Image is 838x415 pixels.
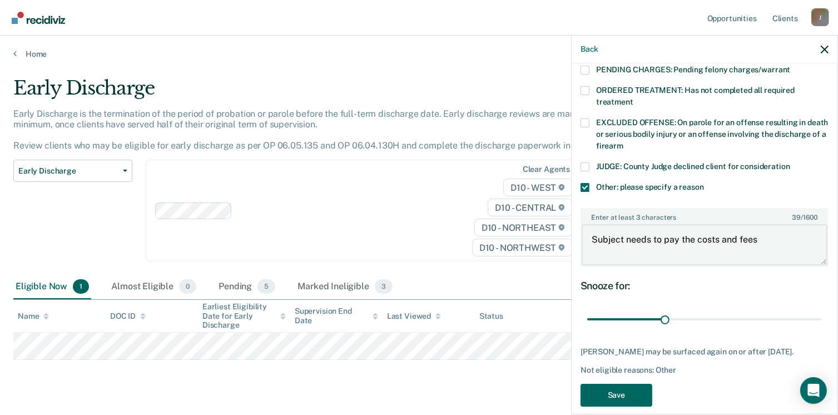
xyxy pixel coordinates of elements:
div: J [811,8,829,26]
div: Name [18,312,49,321]
div: DOC ID [110,312,146,321]
span: 1 [73,279,89,294]
div: Open Intercom Messenger [800,377,827,404]
span: 39 [792,214,801,221]
button: Back [581,45,598,54]
textarea: Subject needs to pay the costs and fees [582,224,827,265]
span: D10 - NORTHWEST [472,239,572,256]
span: Other: please specify a reason [596,182,704,191]
div: Clear agents [523,165,570,174]
span: 3 [375,279,393,294]
span: ORDERED TREATMENT: Has not completed all required treatment [596,86,795,106]
div: Almost Eligible [109,275,199,299]
div: Pending [216,275,277,299]
button: Profile dropdown button [811,8,829,26]
div: Marked Ineligible [295,275,395,299]
label: Enter at least 3 characters [582,209,827,221]
span: EXCLUDED OFFENSE: On parole for an offense resulting in death or serious bodily injury or an offe... [596,118,828,150]
div: Last Viewed [387,312,441,321]
span: D10 - CENTRAL [488,199,572,216]
div: Status [479,312,503,321]
div: Early Discharge [13,77,642,108]
p: Early Discharge is the termination of the period of probation or parole before the full-term disc... [13,108,611,151]
div: Supervision End Date [295,307,378,325]
div: Snooze for: [581,280,829,292]
span: JUDGE: County Judge declined client for consideration [596,162,790,171]
div: Not eligible reasons: Other [581,365,829,375]
span: Early Discharge [18,166,118,176]
span: 5 [257,279,275,294]
span: D10 - NORTHEAST [474,219,572,236]
span: / 1600 [792,214,817,221]
img: Recidiviz [12,12,65,24]
div: [PERSON_NAME] may be surfaced again on or after [DATE]. [581,347,829,357]
span: D10 - WEST [503,179,572,196]
a: Home [13,49,825,59]
button: Save [581,384,652,407]
span: 0 [179,279,196,294]
div: Eligible Now [13,275,91,299]
span: PENDING CHARGES: Pending felony charges/warrant [596,65,790,74]
div: Earliest Eligibility Date for Early Discharge [202,302,286,330]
